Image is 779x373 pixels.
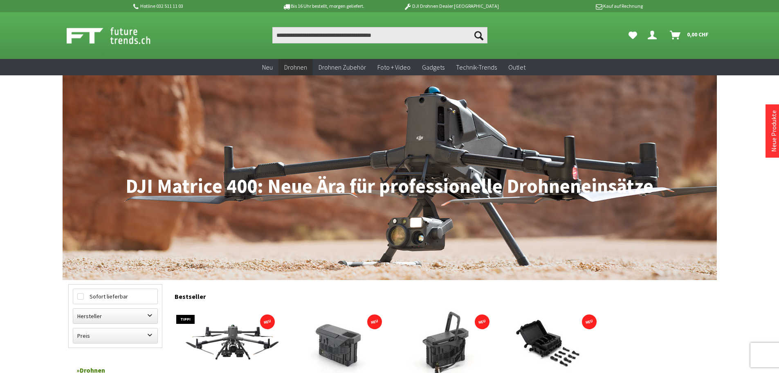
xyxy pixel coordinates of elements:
[256,59,278,76] a: Neu
[67,25,168,46] img: Shop Futuretrends - zur Startseite wechseln
[262,63,273,71] span: Neu
[503,59,531,76] a: Outlet
[624,27,641,43] a: Meine Favoriten
[177,314,282,373] img: DJI Enterprise Matrice 400 (EU-C3) inkl. DJI Care Enterprise Plus
[132,1,260,11] p: Hotline 032 511 11 03
[372,59,416,76] a: Foto + Video
[470,27,487,43] button: Suchen
[272,27,487,43] input: Produkt, Marke, Kategorie, EAN, Artikelnummer…
[68,176,711,197] h1: DJI Matrice 400: Neue Ära für professionelle Drohneneinsätze
[278,59,313,76] a: Drohnen
[456,63,497,71] span: Technik-Trends
[284,63,307,71] span: Drohnen
[687,28,709,41] span: 0,00 CHF
[644,27,663,43] a: Dein Konto
[770,110,778,152] a: Neue Produkte
[422,63,445,71] span: Gadgets
[175,284,711,305] div: Bestseller
[416,59,450,76] a: Gadgets
[73,328,157,343] label: Preis
[508,63,525,71] span: Outlet
[73,289,157,304] label: Sofort lieferbar
[450,59,503,76] a: Technik-Trends
[313,59,372,76] a: Drohnen Zubehör
[260,1,387,11] p: Bis 16 Uhr bestellt, morgen geliefert.
[387,1,515,11] p: DJI Drohnen Dealer [GEOGRAPHIC_DATA]
[319,63,366,71] span: Drohnen Zubehör
[377,63,411,71] span: Foto + Video
[667,27,713,43] a: Warenkorb
[73,309,157,323] label: Hersteller
[515,1,643,11] p: Kauf auf Rechnung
